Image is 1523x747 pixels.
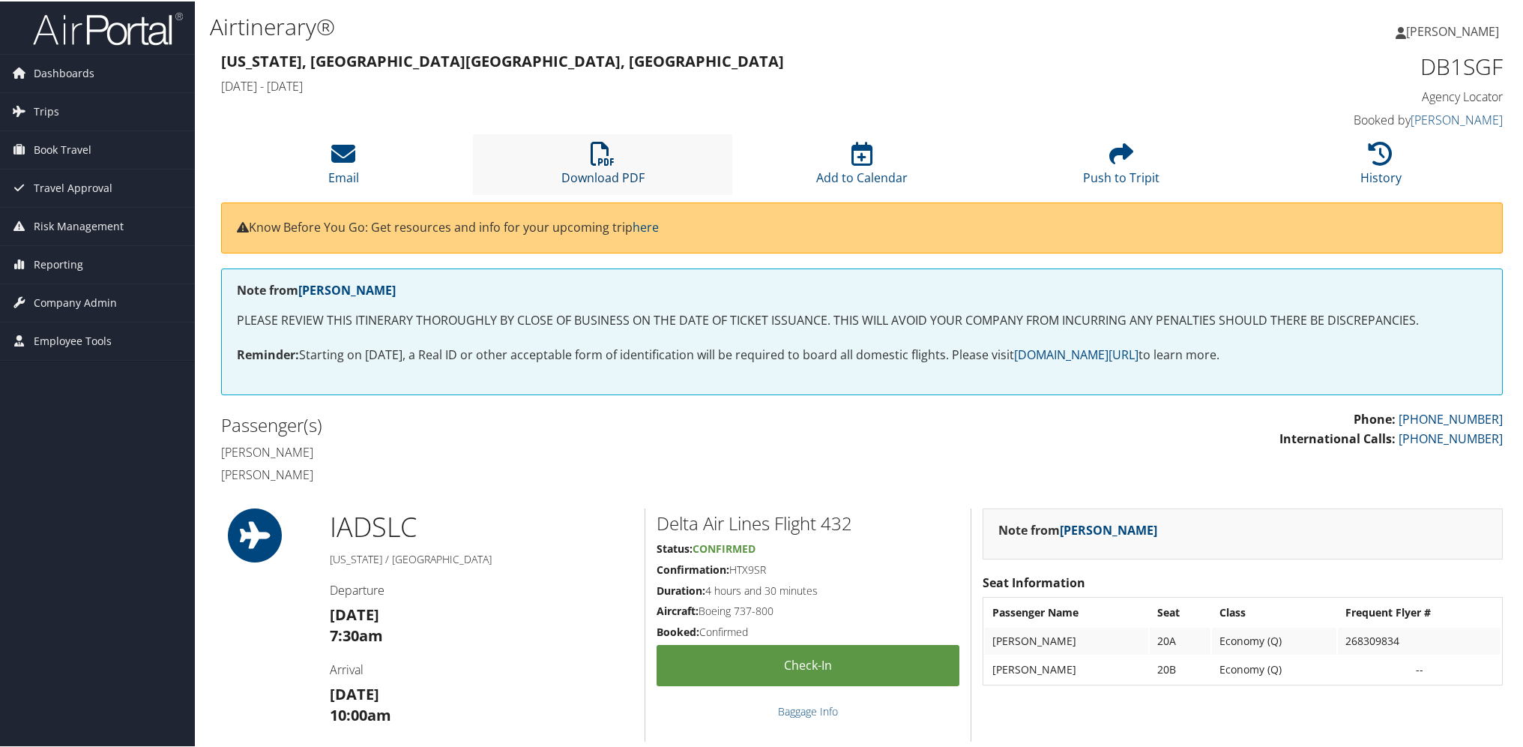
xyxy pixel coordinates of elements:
th: Frequent Flyer # [1338,598,1501,625]
strong: Confirmation: [657,561,729,575]
strong: 7:30am [330,624,383,644]
p: Starting on [DATE], a Real ID or other acceptable form of identification will be required to boar... [237,344,1487,364]
a: here [633,217,659,234]
a: [PERSON_NAME] [298,280,396,297]
h5: HTX9SR [657,561,959,576]
td: 268309834 [1338,626,1501,653]
a: Baggage Info [778,703,838,717]
strong: Phone: [1354,409,1396,426]
h4: Arrival [330,660,633,676]
h2: Delta Air Lines Flight 432 [657,509,959,535]
th: Passenger Name [985,598,1148,625]
td: 20A [1150,626,1210,653]
strong: [DATE] [330,603,379,623]
strong: Reminder: [237,345,299,361]
strong: Seat Information [983,573,1085,589]
td: Economy (Q) [1212,655,1336,682]
h1: DB1SGF [1199,49,1503,81]
td: [PERSON_NAME] [985,626,1148,653]
h5: Confirmed [657,623,959,638]
span: Reporting [34,244,83,282]
img: airportal-logo.png [33,10,183,45]
p: Know Before You Go: Get resources and info for your upcoming trip [237,217,1487,236]
a: Add to Calendar [816,148,908,184]
a: [PERSON_NAME] [1396,7,1514,52]
a: Check-in [657,643,959,685]
a: [PHONE_NUMBER] [1399,409,1503,426]
strong: International Calls: [1279,429,1396,445]
strong: Status: [657,540,693,554]
h4: Departure [330,580,633,597]
p: PLEASE REVIEW THIS ITINERARY THOROUGHLY BY CLOSE OF BUSINESS ON THE DATE OF TICKET ISSUANCE. THIS... [237,310,1487,329]
span: Trips [34,91,59,129]
th: Seat [1150,598,1210,625]
h2: Passenger(s) [221,411,851,436]
th: Class [1212,598,1336,625]
a: Push to Tripit [1083,148,1159,184]
a: Download PDF [561,148,645,184]
a: History [1360,148,1402,184]
span: Risk Management [34,206,124,244]
strong: Aircraft: [657,602,699,616]
span: Book Travel [34,130,91,167]
span: Employee Tools [34,321,112,358]
strong: [DATE] [330,682,379,703]
div: -- [1345,661,1493,675]
span: Company Admin [34,283,117,320]
a: [PHONE_NUMBER] [1399,429,1503,445]
h1: Airtinerary® [210,10,1079,41]
strong: [US_STATE], [GEOGRAPHIC_DATA] [GEOGRAPHIC_DATA], [GEOGRAPHIC_DATA] [221,49,784,70]
strong: 10:00am [330,703,391,724]
h5: Boeing 737-800 [657,602,959,617]
h1: IAD SLC [330,507,633,544]
a: [DOMAIN_NAME][URL] [1014,345,1139,361]
span: Confirmed [693,540,756,554]
strong: Booked: [657,623,699,637]
td: Economy (Q) [1212,626,1336,653]
a: [PERSON_NAME] [1060,520,1157,537]
strong: Duration: [657,582,705,596]
a: Email [328,148,359,184]
td: [PERSON_NAME] [985,655,1148,682]
h4: [DATE] - [DATE] [221,76,1177,93]
h5: 4 hours and 30 minutes [657,582,959,597]
span: [PERSON_NAME] [1406,22,1499,38]
td: 20B [1150,655,1210,682]
h4: [PERSON_NAME] [221,465,851,481]
h4: Agency Locator [1199,87,1503,103]
strong: Note from [237,280,396,297]
strong: Note from [998,520,1157,537]
h4: Booked by [1199,110,1503,127]
span: Dashboards [34,53,94,91]
span: Travel Approval [34,168,112,205]
a: [PERSON_NAME] [1411,110,1503,127]
h5: [US_STATE] / [GEOGRAPHIC_DATA] [330,550,633,565]
h4: [PERSON_NAME] [221,442,851,459]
